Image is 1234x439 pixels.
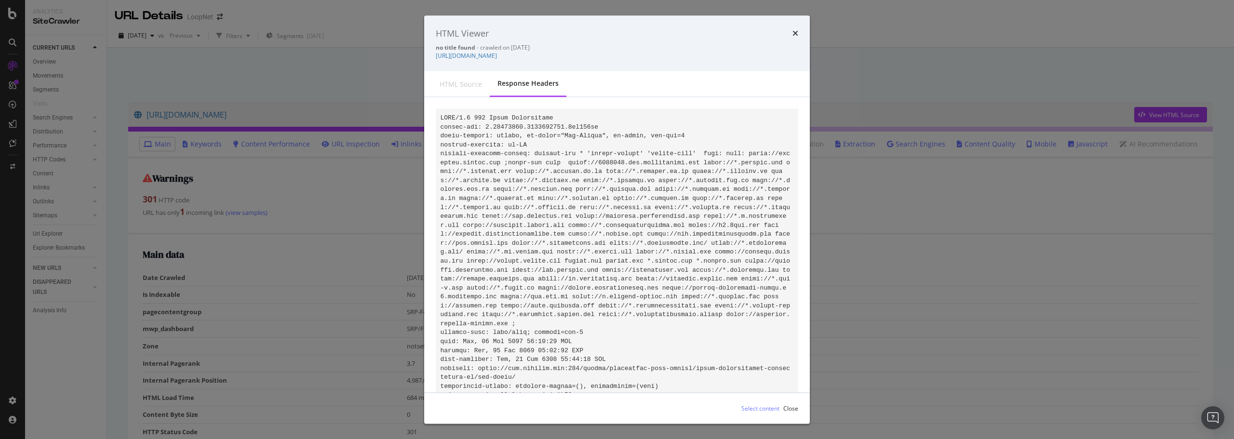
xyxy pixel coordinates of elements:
div: - crawled on [DATE] [436,43,798,52]
div: HTML Viewer [436,27,489,40]
div: Open Intercom Messenger [1201,406,1224,429]
div: Response Headers [497,79,559,88]
div: HTML source [440,79,482,89]
button: Select content [734,400,779,416]
div: Close [783,404,798,412]
button: Close [783,400,798,416]
a: [URL][DOMAIN_NAME] [436,52,497,60]
div: Select content [741,404,779,412]
div: modal [424,15,810,424]
strong: no title found [436,43,475,52]
div: times [792,27,798,40]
